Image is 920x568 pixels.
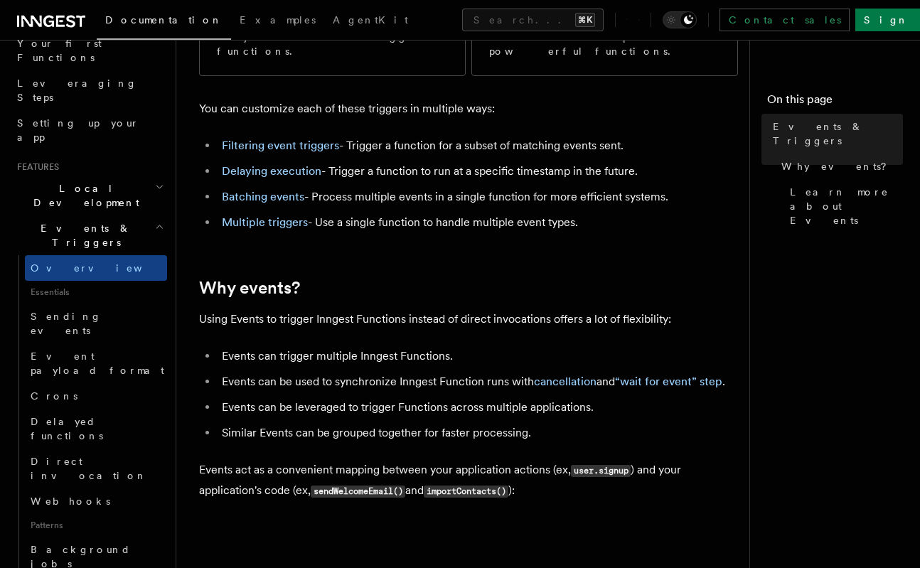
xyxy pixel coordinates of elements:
code: user.signup [571,465,631,477]
code: importContacts() [424,486,508,498]
a: Overview [25,255,167,281]
a: cancellation [534,375,597,388]
li: - Trigger a function to run at a specific timestamp in the future. [218,161,738,181]
span: Direct invocation [31,456,147,481]
code: sendWelcomeEmail() [311,486,405,498]
p: You can customize each of these triggers in multiple ways: [199,99,738,119]
a: Your first Functions [11,31,167,70]
span: Essentials [25,281,167,304]
a: Learn more about Events [784,179,903,233]
li: Events can be leveraged to trigger Functions across multiple applications. [218,397,738,417]
a: Delayed functions [25,409,167,449]
a: AgentKit [324,4,417,38]
li: - Process multiple events in a single function for more efficient systems. [218,187,738,207]
span: Patterns [25,514,167,537]
span: Local Development [11,181,155,210]
a: Webhooks [25,488,167,514]
li: Similar Events can be grouped together for faster processing. [218,423,738,443]
kbd: ⌘K [575,13,595,27]
a: Why events? [199,278,300,298]
span: Overview [31,262,177,274]
span: Webhooks [31,495,110,507]
button: Local Development [11,176,167,215]
button: Search...⌘K [462,9,604,31]
p: Events act as a convenient mapping between your application actions (ex, ) and your application's... [199,460,738,501]
span: Delayed functions [31,416,103,441]
a: Multiple triggers [222,215,308,229]
span: Features [11,161,59,173]
span: Why events? [781,159,897,173]
li: - Use a single function to handle multiple event types. [218,213,738,232]
a: Setting up your app [11,110,167,150]
span: Sending events [31,311,102,336]
span: Events & Triggers [11,221,155,250]
a: Sending events [25,304,167,343]
span: Examples [240,14,316,26]
span: Documentation [105,14,223,26]
a: Filtering event triggers [222,139,339,152]
a: Event payload format [25,343,167,383]
span: Event payload format [31,350,164,376]
li: Events can trigger multiple Inngest Functions. [218,346,738,366]
span: AgentKit [333,14,408,26]
a: “wait for event” step [615,375,722,388]
a: Leveraging Steps [11,70,167,110]
a: Events & Triggers [767,114,903,154]
a: Direct invocation [25,449,167,488]
span: Events & Triggers [773,119,903,148]
a: Why events? [776,154,903,179]
span: Setting up your app [17,117,139,143]
a: Batching events [222,190,304,203]
p: Using Events to trigger Inngest Functions instead of direct invocations offers a lot of flexibility: [199,309,738,329]
h4: On this page [767,91,903,114]
a: Examples [231,4,324,38]
a: Crons [25,383,167,409]
a: Contact sales [720,9,850,31]
a: Delaying execution [222,164,321,178]
button: Toggle dark mode [663,11,697,28]
a: Documentation [97,4,231,40]
li: - Trigger a function for a subset of matching events sent. [218,136,738,156]
li: Events can be used to synchronize Inngest Function runs with and . [218,372,738,392]
button: Events & Triggers [11,215,167,255]
span: Crons [31,390,77,402]
span: Leveraging Steps [17,77,137,103]
span: Learn more about Events [790,185,903,227]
